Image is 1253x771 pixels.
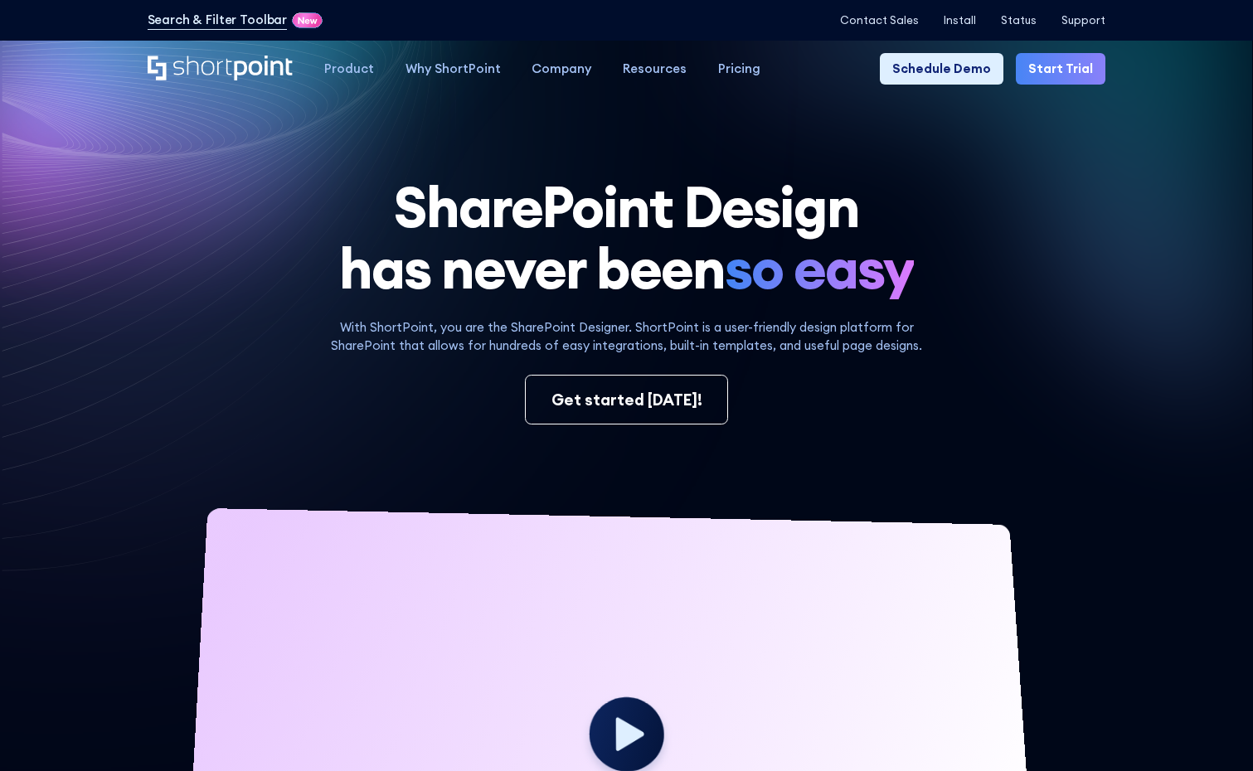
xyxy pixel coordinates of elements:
a: Schedule Demo [880,53,1003,85]
a: Home [148,56,294,82]
div: Product [324,60,374,79]
a: Company [517,53,608,85]
div: Resources [623,60,687,79]
h1: SharePoint Design has never been [148,176,1106,300]
a: Pricing [702,53,776,85]
a: Search & Filter Toolbar [148,11,288,30]
div: Get started [DATE]! [551,388,702,411]
a: Start Trial [1016,53,1105,85]
iframe: Chat Widget [1170,691,1253,771]
a: Contact Sales [840,14,919,27]
a: Product [308,53,390,85]
div: Why ShortPoint [406,60,501,79]
a: Support [1061,14,1105,27]
a: Install [944,14,976,27]
a: Status [1001,14,1037,27]
a: Resources [607,53,702,85]
div: Company [532,60,591,79]
div: Pricing [718,60,760,79]
span: so easy [725,237,914,299]
a: Why ShortPoint [390,53,517,85]
a: Get started [DATE]! [525,375,727,425]
p: With ShortPoint, you are the SharePoint Designer. ShortPoint is a user-friendly design platform f... [309,318,944,356]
